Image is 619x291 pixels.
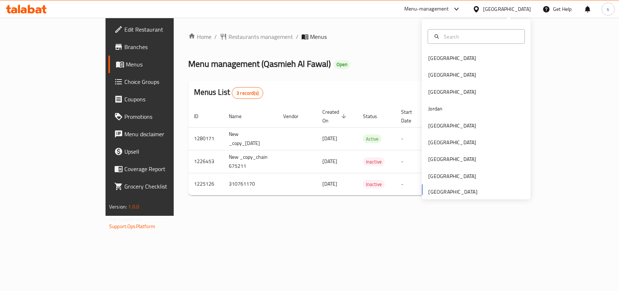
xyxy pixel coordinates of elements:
span: ID [194,112,208,121]
a: Edit Restaurant [108,21,209,38]
span: 1.0.0 [128,202,139,211]
div: Total records count [232,87,263,99]
input: Search [441,32,520,40]
span: 3 record(s) [232,90,263,97]
span: Choice Groups [124,77,203,86]
span: [DATE] [322,134,337,143]
li: / [296,32,298,41]
span: Name [229,112,251,121]
td: New _copy_[DATE] [223,127,277,150]
nav: breadcrumb [188,32,499,41]
div: Jordan [428,105,442,113]
span: Version: [109,202,127,211]
span: Vendor [283,112,308,121]
span: Menu disclaimer [124,130,203,138]
span: Start Date [401,108,421,125]
span: [DATE] [322,179,337,189]
div: [GEOGRAPHIC_DATA] [428,71,476,79]
a: Promotions [108,108,209,125]
span: Restaurants management [228,32,293,41]
a: Coupons [108,90,209,108]
a: Choice Groups [108,73,209,90]
span: Inactive [363,158,385,166]
a: Grocery Checklist [108,178,209,195]
td: - [395,150,430,173]
div: [GEOGRAPHIC_DATA] [428,54,476,62]
span: Coupons [124,95,203,104]
h2: Menus List [194,87,263,99]
a: Support.OpsPlatform [109,222,155,231]
span: Edit Restaurant [124,25,203,34]
span: s [607,5,609,13]
span: Get support on: [109,214,143,224]
td: 310761170 [223,173,277,195]
div: [GEOGRAPHIC_DATA] [428,121,476,129]
span: Upsell [124,147,203,156]
span: Menus [310,32,327,41]
td: - [395,173,430,195]
li: / [214,32,217,41]
a: Menu disclaimer [108,125,209,143]
a: Upsell [108,143,209,160]
span: Grocery Checklist [124,182,203,191]
div: [GEOGRAPHIC_DATA] [428,155,476,163]
div: Active [363,134,381,143]
div: [GEOGRAPHIC_DATA] [428,138,476,146]
a: Coverage Report [108,160,209,178]
a: Restaurants management [220,32,293,41]
span: Inactive [363,180,385,189]
a: Branches [108,38,209,56]
div: [GEOGRAPHIC_DATA] [428,172,476,180]
span: Promotions [124,112,203,121]
span: Open [334,61,350,68]
div: Open [334,60,350,69]
span: [DATE] [322,157,337,166]
span: Created On [322,108,348,125]
span: Menus [126,60,203,69]
div: Menu-management [404,5,449,13]
td: - [395,127,430,150]
span: Active [363,135,381,143]
a: Menus [108,56,209,73]
table: enhanced table [188,105,549,195]
td: New _copy_chain 675211 [223,150,277,173]
span: Coverage Report [124,165,203,173]
span: Status [363,112,387,121]
div: [GEOGRAPHIC_DATA] [428,88,476,96]
span: Menu management ( Qasmieh Al Fawal ) [188,56,331,72]
div: [GEOGRAPHIC_DATA] [483,5,531,13]
span: Branches [124,43,203,51]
